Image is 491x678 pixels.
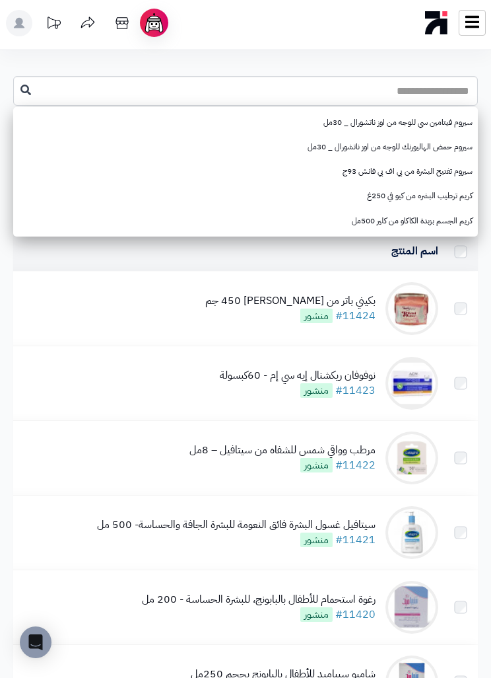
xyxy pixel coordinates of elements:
a: كريم الجسم بزبدة الكاكاو من كلير 500مل [13,209,478,233]
a: #11420 [335,607,376,622]
a: سيروم حمض الهاليورنك للوجه من اوز ناتشورال _ 30مل [13,135,478,159]
a: سيروم تفتيح البشرة من بي اف بي فانش 93ج [13,159,478,184]
img: بكيني باتر من هيڤن سمايل 450 جم [385,282,438,335]
a: كريم ترطيب البشره من كيو في 250غ [13,184,478,208]
img: نوفوفان ريكشنال إيه سي إم - 60كبسولة [385,357,438,410]
img: ai-face.png [143,11,166,34]
div: نوفوفان ريكشنال إيه سي إم - 60كبسولة [220,368,376,383]
span: منشور [300,458,333,472]
div: مرطب وواقي شمس للشفاه من سيتافيل – 8مل [189,443,376,458]
span: منشور [300,607,333,622]
img: logo-mobile.png [425,8,448,38]
a: #11421 [335,532,376,548]
span: منشور [300,533,333,547]
a: #11423 [335,383,376,398]
div: سيتافيل غسول البشرة فائق النعومة للبشرة الجافة والحساسة- 500 مل [97,517,376,533]
div: رغوة استحمام للأطفال بالبابونج، للبشرة الحساسة - 200 مل [142,592,376,607]
span: منشور [300,309,333,323]
span: منشور [300,383,333,398]
a: #11424 [335,308,376,324]
div: بكيني باتر من [PERSON_NAME] 450 جم [205,293,376,309]
a: تحديثات المنصة [37,10,70,40]
img: مرطب وواقي شمس للشفاه من سيتافيل – 8مل [385,432,438,484]
a: اسم المنتج [391,243,438,259]
a: سيروم فيتامين سي للوجه من اوز ناتشورال _ 30مل [13,110,478,135]
a: #11422 [335,457,376,473]
img: سيتافيل غسول البشرة فائق النعومة للبشرة الجافة والحساسة- 500 مل [385,506,438,559]
img: رغوة استحمام للأطفال بالبابونج، للبشرة الحساسة - 200 مل [385,581,438,634]
div: Open Intercom Messenger [20,626,51,658]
